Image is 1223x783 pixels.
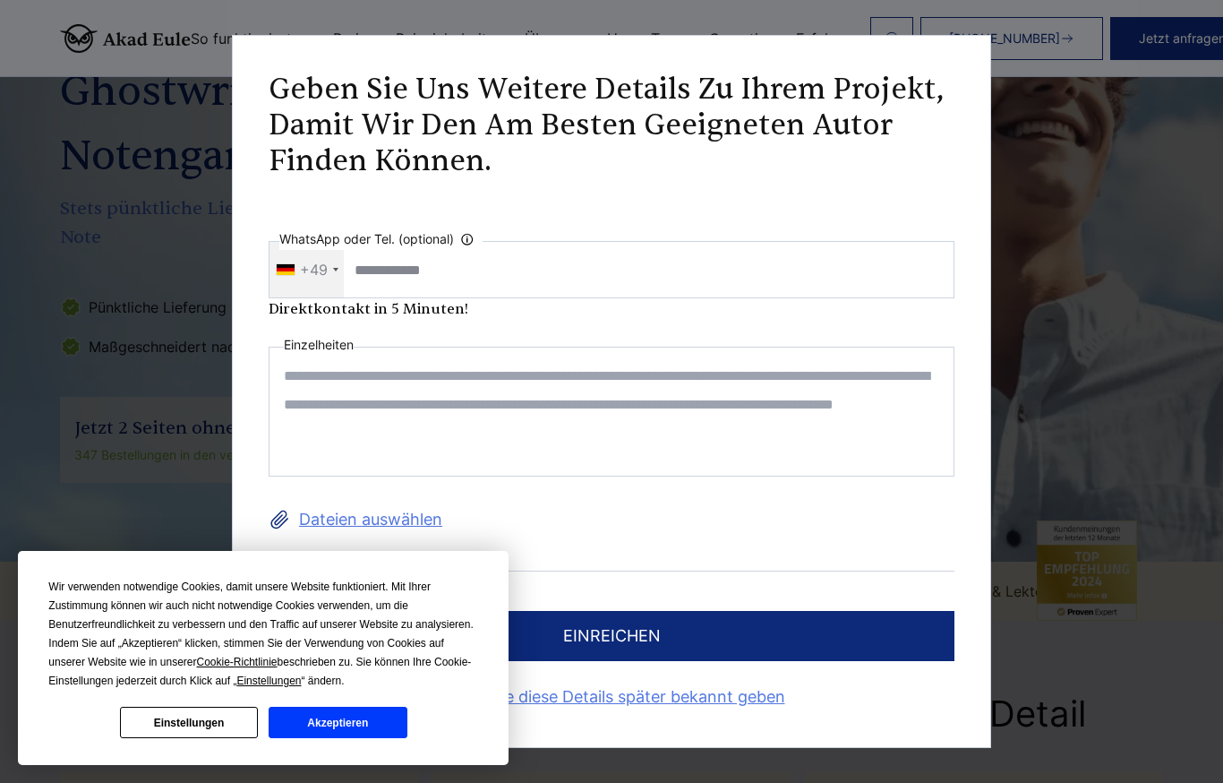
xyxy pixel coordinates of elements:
[300,255,328,284] div: +49
[269,242,344,297] div: Telephone country code
[269,505,954,534] label: Dateien auswählen
[269,707,406,738] button: Akzeptieren
[269,611,954,661] button: einreichen
[269,72,954,179] h2: Geben Sie uns weitere Details zu Ihrem Projekt, damit wir den am besten geeigneten Autor finden k...
[236,675,301,687] span: Einstellungen
[197,656,278,668] span: Cookie-Richtlinie
[120,707,258,738] button: Einstellungen
[279,228,483,250] label: WhatsApp oder Tel. (optional)
[48,578,478,691] div: Wir verwenden notwendige Cookies, damit unsere Website funktioniert. Mit Ihrer Zustimmung können ...
[269,298,954,320] div: Direktkontakt in 5 Minuten!
[269,683,954,711] a: Ich werde diese Details später bekannt geben
[18,551,509,765] div: Cookie Consent Prompt
[284,334,354,356] label: Einzelheiten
